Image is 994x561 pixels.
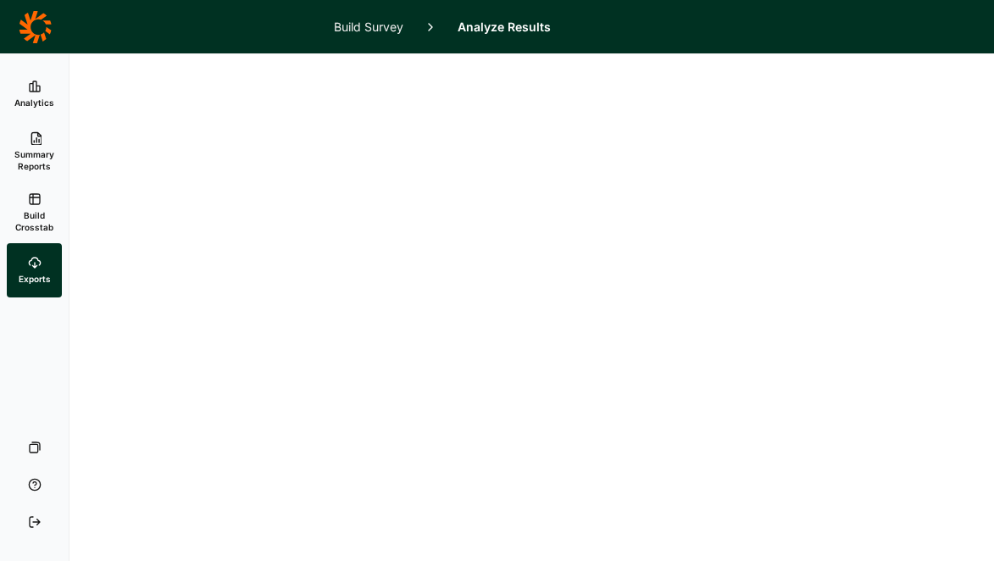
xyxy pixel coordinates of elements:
span: Summary Reports [14,148,55,172]
a: Build Crosstab [7,182,62,243]
span: Build Crosstab [14,209,55,233]
span: Exports [19,273,51,285]
a: Analytics [7,67,62,121]
span: Analytics [14,97,54,108]
a: Summary Reports [7,121,62,182]
a: Exports [7,243,62,297]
